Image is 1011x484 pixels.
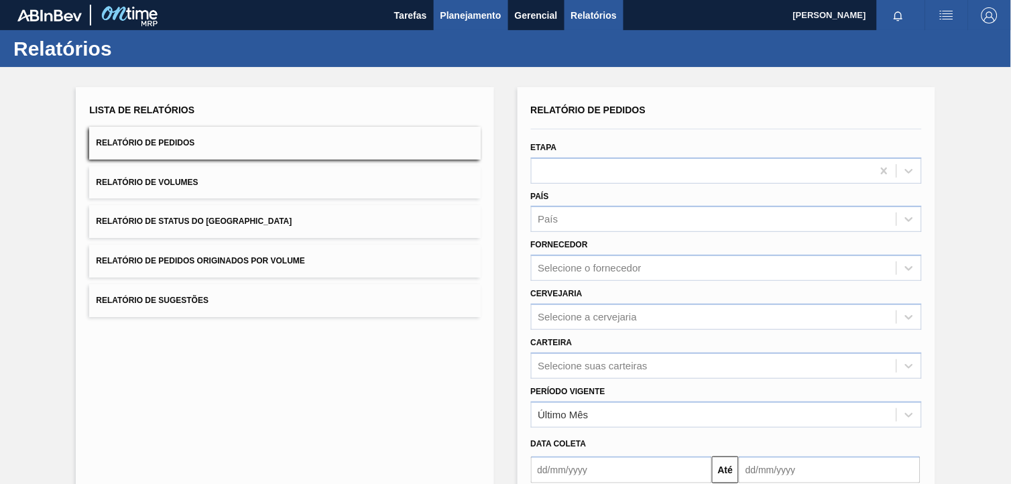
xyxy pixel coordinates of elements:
[96,178,198,187] span: Relatório de Volumes
[531,439,587,448] span: Data coleta
[13,41,251,56] h1: Relatórios
[571,7,617,23] span: Relatórios
[515,7,558,23] span: Gerencial
[89,166,480,199] button: Relatório de Volumes
[96,256,305,265] span: Relatório de Pedidos Originados por Volume
[96,217,292,226] span: Relatório de Status do [GEOGRAPHIC_DATA]
[531,192,549,201] label: País
[531,457,713,483] input: dd/mm/yyyy
[739,457,920,483] input: dd/mm/yyyy
[538,214,558,225] div: País
[538,409,589,420] div: Último Mês
[531,105,646,115] span: Relatório de Pedidos
[17,9,82,21] img: TNhmsLtSVTkK8tSr43FrP2fwEKptu5GPRR3wAAAABJRU5ErkJggg==
[538,360,648,371] div: Selecione suas carteiras
[531,289,583,298] label: Cervejaria
[440,7,501,23] span: Planejamento
[712,457,739,483] button: Até
[531,240,588,249] label: Fornecedor
[394,7,427,23] span: Tarefas
[531,143,557,152] label: Etapa
[89,127,480,160] button: Relatório de Pedidos
[96,138,194,147] span: Relatório de Pedidos
[96,296,209,305] span: Relatório de Sugestões
[89,205,480,238] button: Relatório de Status do [GEOGRAPHIC_DATA]
[89,105,194,115] span: Lista de Relatórios
[531,387,605,396] label: Período Vigente
[538,311,638,322] div: Selecione a cervejaria
[538,263,642,274] div: Selecione o fornecedor
[89,245,480,278] button: Relatório de Pedidos Originados por Volume
[982,7,998,23] img: Logout
[877,6,920,25] button: Notificações
[531,338,573,347] label: Carteira
[89,284,480,317] button: Relatório de Sugestões
[939,7,955,23] img: userActions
